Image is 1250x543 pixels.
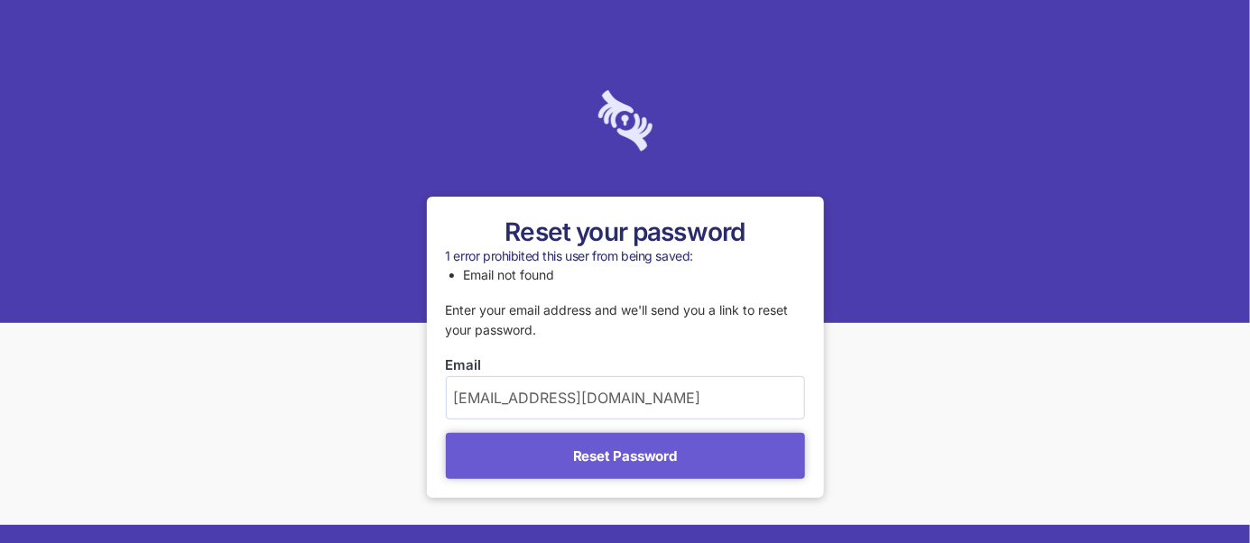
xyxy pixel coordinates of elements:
iframe: Drift Widget Chat Controller [1160,453,1228,521]
button: Reset Password [446,433,805,479]
p: Enter your email address and we'll send you a link to reset your password. [446,300,805,341]
h2: 1 error prohibited this user from being saved: [446,248,805,264]
label: Email [446,355,805,375]
img: logo-lt-purple-60x68@2x-c671a683ea72a1d466fb5d642181eefbee81c4e10ba9aed56c8e1d7e762e8086.png [598,90,653,152]
li: Email not found [464,265,805,285]
h1: Reset your password [446,216,805,248]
